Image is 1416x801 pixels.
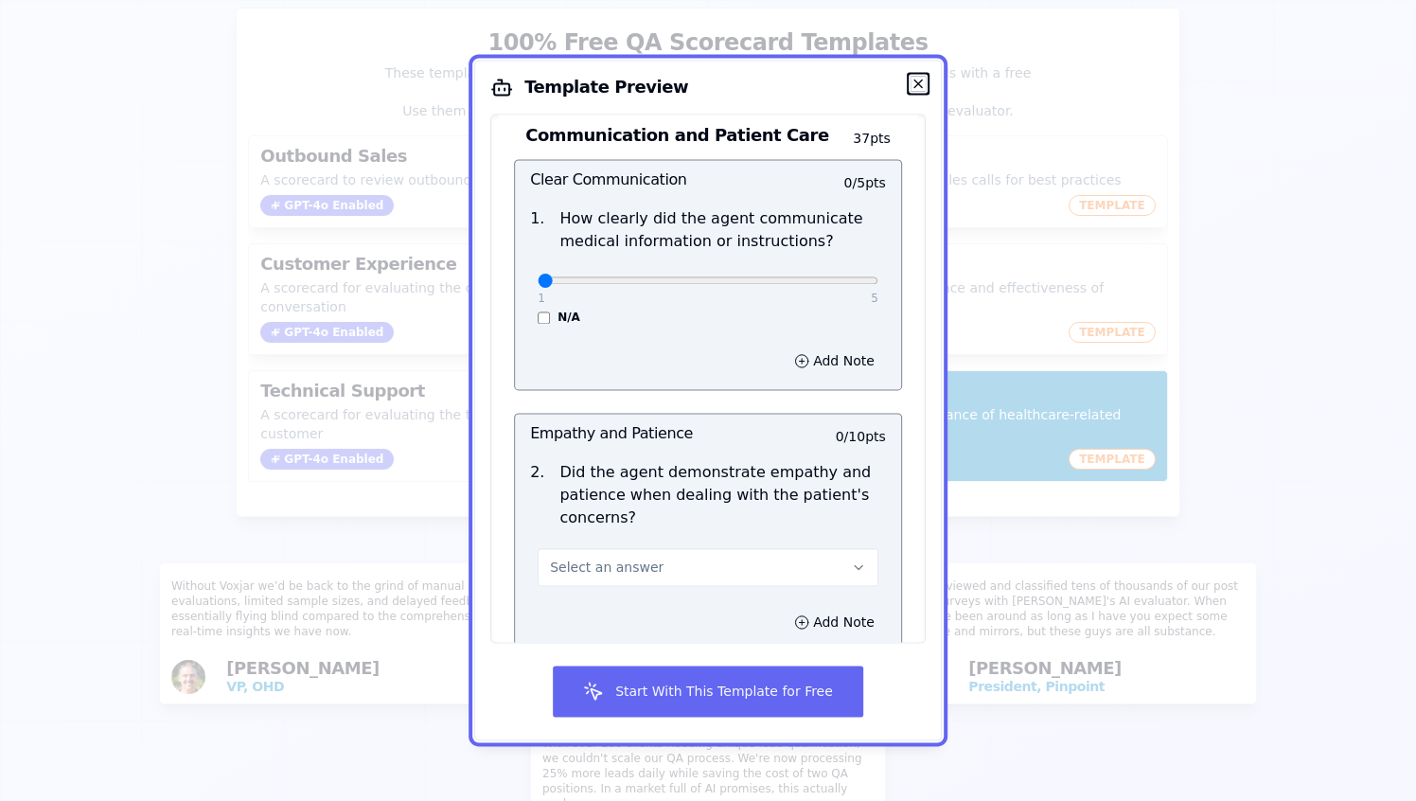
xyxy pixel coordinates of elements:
[559,461,885,529] p: Did the agent demonstrate empathy and patience when dealing with the patient's concerns?
[525,123,829,148] h3: Communication and Patient Care
[538,291,545,306] p: 1
[558,310,580,325] label: N/A
[783,347,886,374] button: Add Note
[530,168,708,192] h3: Clear Communication
[522,207,552,253] p: 1 .
[522,461,552,529] p: 2 .
[836,427,886,446] p: 0 / 10 pts
[844,173,886,192] p: 0 / 5 pts
[783,609,886,635] button: Add Note
[550,558,664,577] span: Select an answer
[871,291,878,306] p: 5
[490,76,926,98] h2: Template Preview
[553,663,864,721] button: Start With This Template for Free
[830,129,891,148] p: 37 pts
[530,421,708,446] h3: Empathy and Patience
[559,207,885,253] p: How clearly did the agent communicate medical information or instructions?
